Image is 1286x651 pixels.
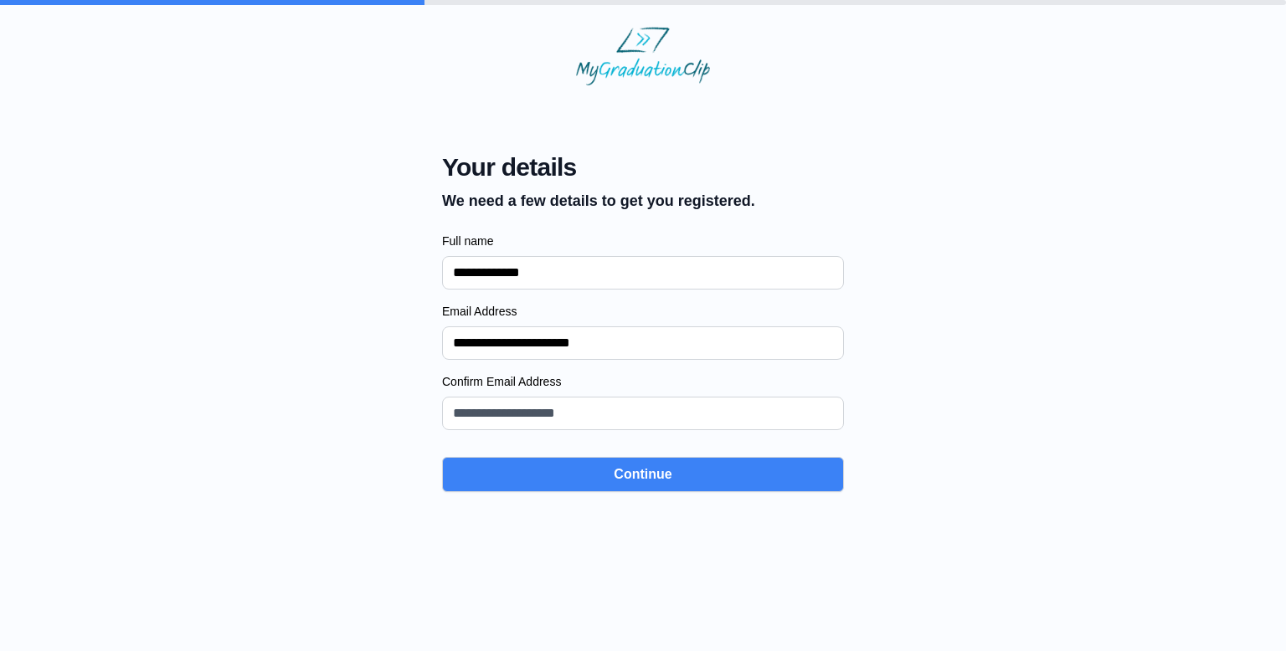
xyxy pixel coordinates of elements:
label: Email Address [442,303,844,320]
label: Full name [442,233,844,249]
button: Continue [442,457,844,492]
p: We need a few details to get you registered. [442,189,755,213]
img: MyGraduationClip [576,27,710,85]
label: Confirm Email Address [442,373,844,390]
span: Your details [442,152,755,182]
